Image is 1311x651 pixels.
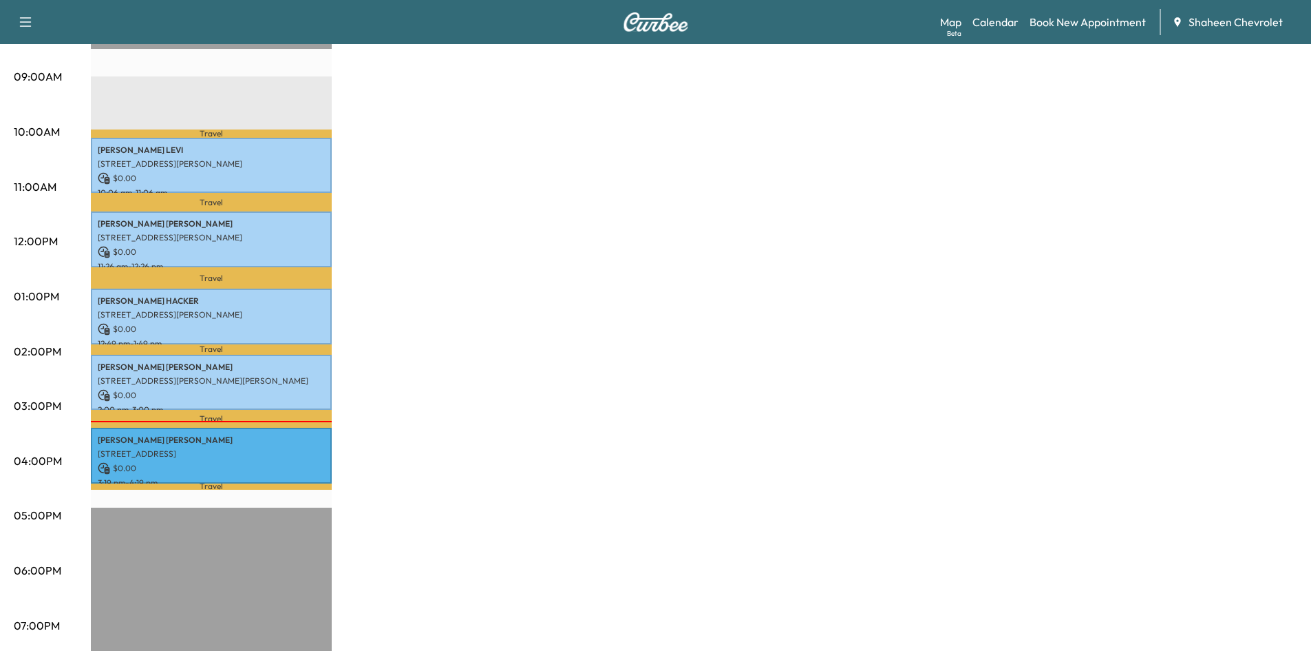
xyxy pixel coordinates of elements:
p: 06:00PM [14,562,61,579]
p: 10:00AM [14,123,60,140]
p: 12:49 pm - 1:49 pm [98,338,325,349]
span: Shaheen Chevrolet [1189,14,1283,30]
a: Book New Appointment [1030,14,1146,30]
p: 07:00PM [14,617,60,634]
p: [STREET_ADDRESS][PERSON_NAME][PERSON_NAME] [98,375,325,386]
p: 04:00PM [14,453,62,469]
p: 01:00PM [14,288,59,304]
p: $ 0.00 [98,389,325,402]
p: 02:00PM [14,343,61,360]
p: Travel [91,410,332,428]
p: 11:26 am - 12:26 pm [98,261,325,272]
a: Calendar [972,14,1019,30]
p: Travel [91,484,332,490]
div: Beta [947,28,961,39]
p: [STREET_ADDRESS][PERSON_NAME] [98,309,325,320]
p: 10:06 am - 11:06 am [98,187,325,198]
p: [PERSON_NAME] [PERSON_NAME] [98,218,325,229]
p: Travel [91,193,332,211]
p: 12:00PM [14,233,58,249]
p: Travel [91,130,332,138]
p: [STREET_ADDRESS][PERSON_NAME] [98,158,325,169]
p: 05:00PM [14,507,61,524]
p: $ 0.00 [98,172,325,185]
p: 2:00 pm - 3:00 pm [98,404,325,415]
p: Travel [91,267,332,289]
p: [STREET_ADDRESS] [98,448,325,459]
p: 11:00AM [14,178,56,195]
img: Curbee Logo [623,12,689,32]
p: 09:00AM [14,68,62,85]
p: [PERSON_NAME] [PERSON_NAME] [98,435,325,446]
p: $ 0.00 [98,462,325,475]
a: MapBeta [940,14,961,30]
p: 3:19 pm - 4:19 pm [98,477,325,488]
p: $ 0.00 [98,246,325,258]
p: 03:00PM [14,397,61,414]
p: [PERSON_NAME] [PERSON_NAME] [98,362,325,373]
p: [STREET_ADDRESS][PERSON_NAME] [98,232,325,243]
p: $ 0.00 [98,323,325,335]
p: [PERSON_NAME] LEVI [98,145,325,156]
p: [PERSON_NAME] HACKER [98,296,325,307]
p: Travel [91,344,332,355]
